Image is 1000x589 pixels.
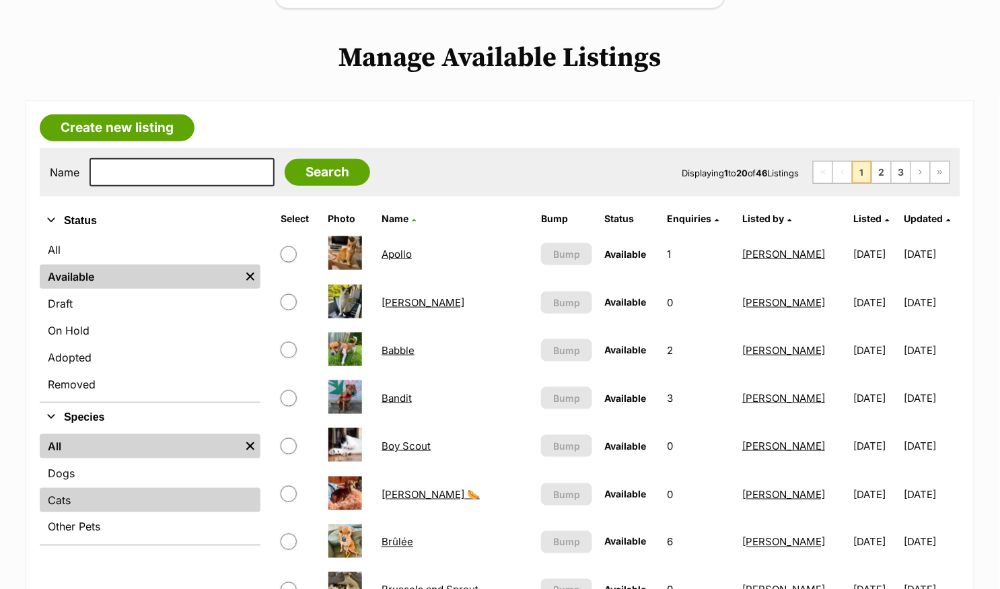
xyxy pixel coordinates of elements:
[40,265,240,289] a: Available
[849,279,903,326] td: [DATE]
[604,440,646,452] span: Available
[904,423,959,469] td: [DATE]
[541,387,592,409] button: Bump
[904,231,959,277] td: [DATE]
[323,208,376,230] th: Photo
[553,535,580,549] span: Bump
[541,483,592,506] button: Bump
[904,213,943,224] span: Updated
[541,435,592,457] button: Bump
[382,213,408,224] span: Name
[553,343,580,357] span: Bump
[742,392,825,405] a: [PERSON_NAME]
[849,423,903,469] td: [DATE]
[742,248,825,261] a: [PERSON_NAME]
[382,296,464,309] a: [PERSON_NAME]
[604,248,646,260] span: Available
[50,166,79,178] label: Name
[849,231,903,277] td: [DATE]
[662,471,736,518] td: 0
[40,291,260,316] a: Draft
[904,519,959,565] td: [DATE]
[541,291,592,314] button: Bump
[849,519,903,565] td: [DATE]
[724,168,728,178] strong: 1
[604,296,646,308] span: Available
[382,344,415,357] a: Babble
[40,114,194,141] a: Create new listing
[40,372,260,396] a: Removed
[40,409,260,426] button: Species
[541,531,592,553] button: Bump
[742,344,825,357] a: [PERSON_NAME]
[742,296,825,309] a: [PERSON_NAME]
[604,392,646,404] span: Available
[904,213,951,224] a: Updated
[541,339,592,361] button: Bump
[662,519,736,565] td: 6
[40,461,260,485] a: Dogs
[931,162,950,183] a: Last page
[382,213,416,224] a: Name
[604,344,646,355] span: Available
[742,488,825,501] a: [PERSON_NAME]
[668,213,719,224] a: Enquiries
[662,327,736,374] td: 2
[40,212,260,230] button: Status
[275,208,321,230] th: Select
[742,213,784,224] span: Listed by
[904,279,959,326] td: [DATE]
[854,213,890,224] a: Listed
[833,162,852,183] span: Previous page
[668,213,712,224] span: translation missing: en.admin.listings.index.attributes.enquiries
[382,536,413,549] a: Brûlée
[40,434,240,458] a: All
[599,208,661,230] th: Status
[40,238,260,262] a: All
[40,515,260,539] a: Other Pets
[285,159,370,186] input: Search
[553,296,580,310] span: Bump
[904,375,959,421] td: [DATE]
[814,162,832,183] span: First page
[382,248,412,261] a: Apollo
[604,536,646,547] span: Available
[541,243,592,265] button: Bump
[553,487,580,501] span: Bump
[849,471,903,518] td: [DATE]
[604,488,646,499] span: Available
[536,208,598,230] th: Bump
[854,213,882,224] span: Listed
[240,434,260,458] a: Remove filter
[904,327,959,374] td: [DATE]
[382,440,431,452] a: Boy Scout
[553,439,580,453] span: Bump
[40,488,260,512] a: Cats
[662,375,736,421] td: 3
[553,247,580,261] span: Bump
[240,265,260,289] a: Remove filter
[382,488,480,501] a: [PERSON_NAME] 🌭
[40,345,260,370] a: Adopted
[892,162,910,183] a: Page 3
[742,536,825,549] a: [PERSON_NAME]
[662,231,736,277] td: 1
[662,279,736,326] td: 0
[849,327,903,374] td: [DATE]
[662,423,736,469] td: 0
[40,431,260,545] div: Species
[736,168,748,178] strong: 20
[911,162,930,183] a: Next page
[382,392,412,405] a: Bandit
[872,162,891,183] a: Page 2
[849,375,903,421] td: [DATE]
[553,391,580,405] span: Bump
[813,161,950,184] nav: Pagination
[40,235,260,402] div: Status
[742,213,791,224] a: Listed by
[682,168,799,178] span: Displaying to of Listings
[853,162,871,183] span: Page 1
[328,524,362,558] img: Brûlée
[756,168,768,178] strong: 46
[904,471,959,518] td: [DATE]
